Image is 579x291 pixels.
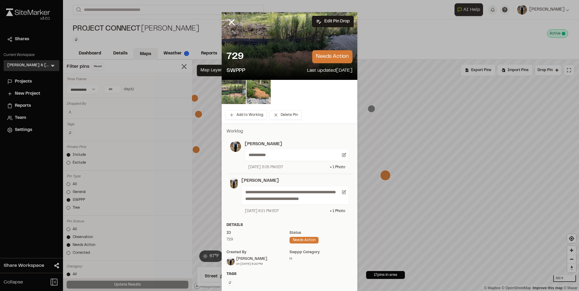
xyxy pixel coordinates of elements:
[227,230,289,236] div: ID
[222,80,246,104] img: file
[248,165,283,170] div: [DATE] 3:05 PM EDT
[312,50,352,63] p: needs action
[227,222,352,228] div: Details
[241,178,349,184] p: [PERSON_NAME]
[289,250,352,255] div: swppp category
[227,128,352,135] p: Worklog
[289,256,352,262] div: H
[246,80,271,104] img: file
[245,141,349,148] p: [PERSON_NAME]
[245,208,279,214] div: [DATE] 6:21 PM EDT
[227,250,289,255] div: Created by
[270,110,302,120] button: Delete Pin
[307,67,352,75] p: Last updated [DATE]
[230,141,241,152] img: photo
[227,237,289,242] div: 729
[227,67,245,75] p: SWPPP
[227,257,235,265] img: Edwin Stadsvold
[289,230,352,236] div: Status
[225,110,267,120] button: Add to Worklog
[227,271,352,277] div: Tags
[227,51,244,63] p: 729
[236,256,267,262] div: [PERSON_NAME]
[230,178,238,188] img: photo
[227,279,233,286] button: Edit Tags
[330,165,345,170] div: + 1 Photo
[236,262,267,266] div: on [DATE] 6:22 PM
[330,208,345,214] div: + 1 Photo
[289,237,319,244] div: needs action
